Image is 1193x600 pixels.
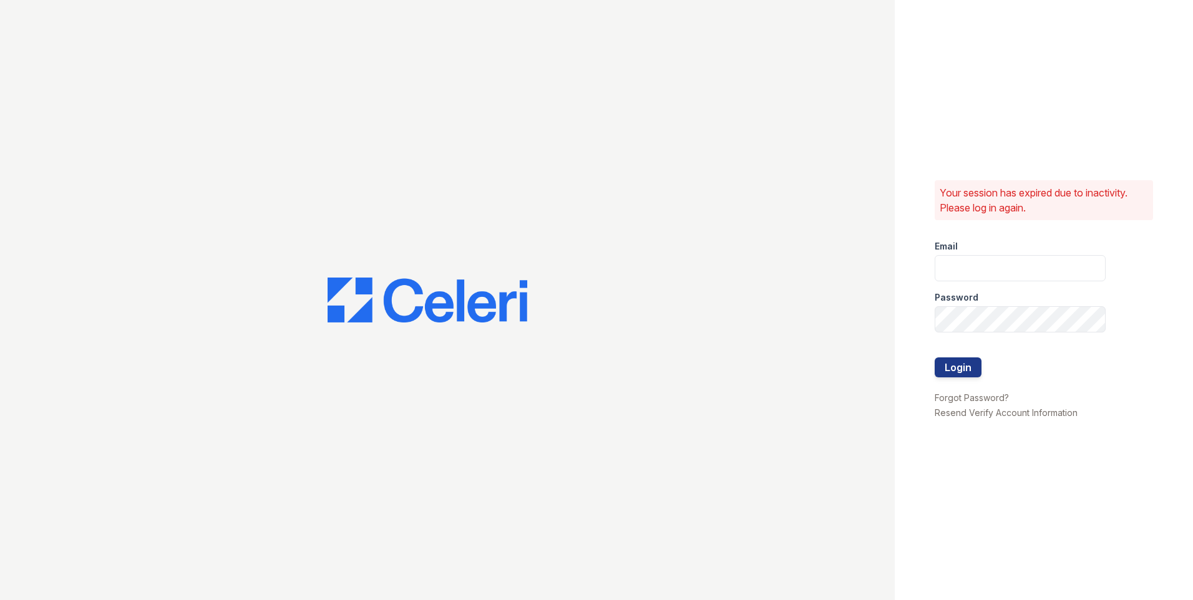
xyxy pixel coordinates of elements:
[935,407,1078,418] a: Resend Verify Account Information
[935,392,1009,403] a: Forgot Password?
[935,291,978,304] label: Password
[940,185,1148,215] p: Your session has expired due to inactivity. Please log in again.
[328,278,527,322] img: CE_Logo_Blue-a8612792a0a2168367f1c8372b55b34899dd931a85d93a1a3d3e32e68fde9ad4.png
[935,240,958,253] label: Email
[935,357,981,377] button: Login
